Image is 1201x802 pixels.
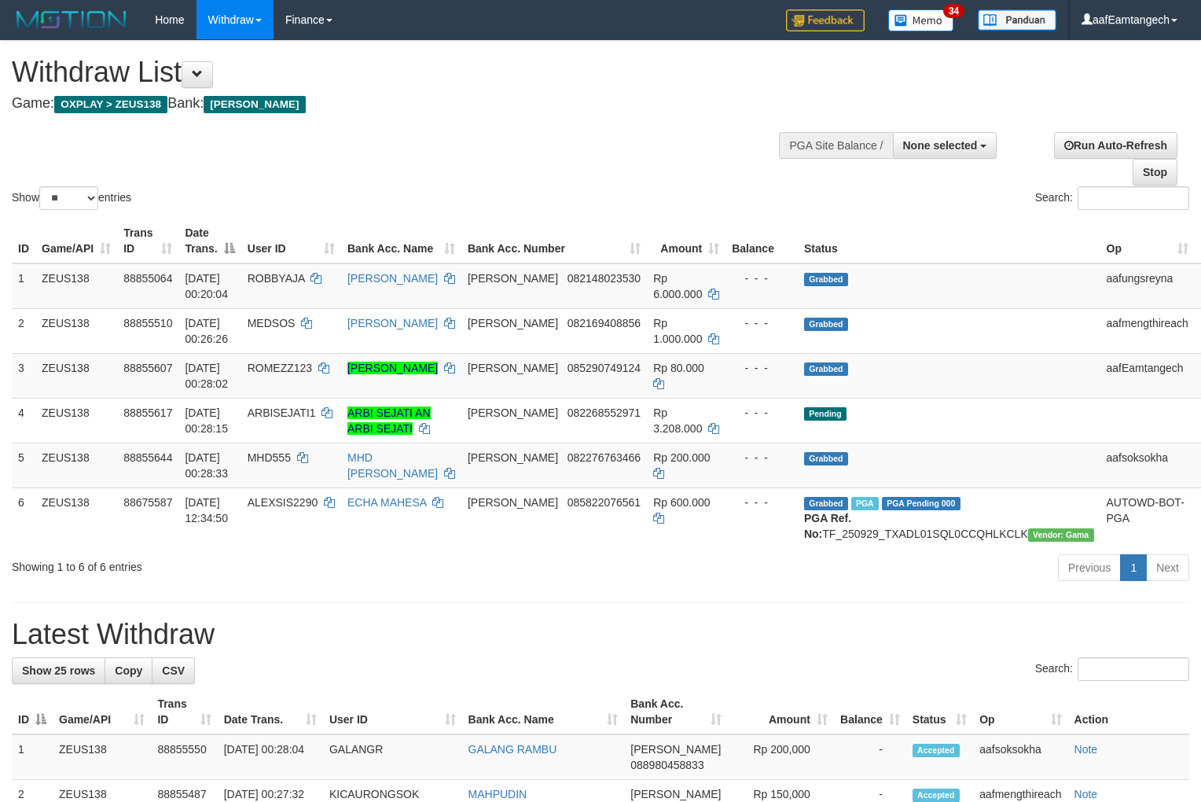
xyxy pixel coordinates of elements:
th: ID: activate to sort column descending [12,690,53,734]
td: 5 [12,443,35,487]
span: [PERSON_NAME] [630,743,721,756]
span: Vendor URL: https://trx31.1velocity.biz [1028,528,1094,542]
td: ZEUS138 [35,308,117,353]
input: Search: [1078,657,1189,681]
div: - - - [732,495,791,510]
td: aafsoksokha [1100,443,1195,487]
span: [DATE] 00:26:26 [185,317,228,345]
label: Show entries [12,186,131,210]
div: Showing 1 to 6 of 6 entries [12,553,489,575]
label: Search: [1035,186,1189,210]
span: Copy 082148023530 to clipboard [567,272,641,285]
td: 2 [12,308,35,353]
td: 1 [12,263,35,309]
span: [DATE] 12:34:50 [185,496,228,524]
span: Grabbed [804,497,848,510]
span: 88855644 [123,451,172,464]
span: [PERSON_NAME] [468,362,558,374]
span: Rp 6.000.000 [653,272,702,300]
th: User ID: activate to sort column ascending [241,219,341,263]
th: Bank Acc. Number: activate to sort column ascending [461,219,647,263]
span: Rp 3.208.000 [653,407,702,435]
td: ZEUS138 [35,487,117,548]
th: Amount: activate to sort column ascending [728,690,834,734]
td: ZEUS138 [35,353,117,398]
span: 88855607 [123,362,172,374]
span: [PERSON_NAME] [630,788,721,800]
span: OXPLAY > ZEUS138 [54,96,167,113]
a: Next [1146,554,1189,581]
td: 4 [12,398,35,443]
th: Game/API: activate to sort column ascending [35,219,117,263]
select: Showentries [39,186,98,210]
span: Copy 085822076561 to clipboard [567,496,641,509]
td: aafsoksokha [973,734,1067,780]
span: Grabbed [804,318,848,331]
th: Bank Acc. Name: activate to sort column ascending [341,219,461,263]
span: Rp 200.000 [653,451,710,464]
span: Copy 082276763466 to clipboard [567,451,641,464]
th: Trans ID: activate to sort column ascending [117,219,178,263]
button: None selected [893,132,997,159]
span: Marked by aafpengsreynich [851,497,879,510]
th: Bank Acc. Number: activate to sort column ascending [624,690,728,734]
td: GALANGR [323,734,462,780]
th: Date Trans.: activate to sort column descending [178,219,241,263]
img: Feedback.jpg [786,9,865,31]
a: [PERSON_NAME] [347,317,438,329]
span: Grabbed [804,452,848,465]
th: Status: activate to sort column ascending [906,690,973,734]
th: ID [12,219,35,263]
span: [PERSON_NAME] [468,451,558,464]
span: ROBBYAJA [248,272,305,285]
div: - - - [732,270,791,286]
label: Search: [1035,657,1189,681]
span: ROMEZZ123 [248,362,312,374]
h1: Withdraw List [12,57,785,88]
td: 88855550 [151,734,217,780]
span: Accepted [913,744,960,757]
a: GALANG RAMBU [468,743,557,756]
h1: Latest Withdraw [12,619,1189,650]
td: ZEUS138 [35,263,117,309]
td: 6 [12,487,35,548]
th: Bank Acc. Name: activate to sort column ascending [462,690,625,734]
a: Previous [1058,554,1121,581]
span: Copy 085290749124 to clipboard [567,362,641,374]
td: Rp 200,000 [728,734,834,780]
a: Show 25 rows [12,657,105,684]
span: 88855617 [123,407,172,419]
a: [PERSON_NAME] [347,362,438,374]
span: PGA Pending [882,497,960,510]
div: PGA Site Balance / [779,132,892,159]
span: Copy 082268552971 to clipboard [567,407,641,419]
th: Action [1068,690,1189,734]
span: [PERSON_NAME] [204,96,305,113]
a: ECHA MAHESA [347,496,426,509]
div: - - - [732,405,791,421]
span: CSV [162,664,185,677]
a: Stop [1133,159,1177,186]
span: [DATE] 00:28:15 [185,407,228,435]
span: [DATE] 00:20:04 [185,272,228,300]
th: Balance: activate to sort column ascending [834,690,906,734]
span: Copy [115,664,142,677]
a: MHD [PERSON_NAME] [347,451,438,480]
span: 88675587 [123,496,172,509]
span: [PERSON_NAME] [468,272,558,285]
th: Amount: activate to sort column ascending [647,219,725,263]
td: 1 [12,734,53,780]
span: Grabbed [804,273,848,286]
span: MHD555 [248,451,291,464]
th: Op: activate to sort column ascending [1100,219,1195,263]
th: Balance [725,219,798,263]
h4: Game: Bank: [12,96,785,112]
th: Op: activate to sort column ascending [973,690,1067,734]
span: None selected [903,139,978,152]
a: ARBI SEJATI AN ARBI SEJATI [347,407,431,435]
td: TF_250929_TXADL01SQL0CCQHLKCLK [798,487,1100,548]
span: [PERSON_NAME] [468,407,558,419]
span: Grabbed [804,362,848,376]
a: Note [1074,788,1098,800]
span: [PERSON_NAME] [468,317,558,329]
